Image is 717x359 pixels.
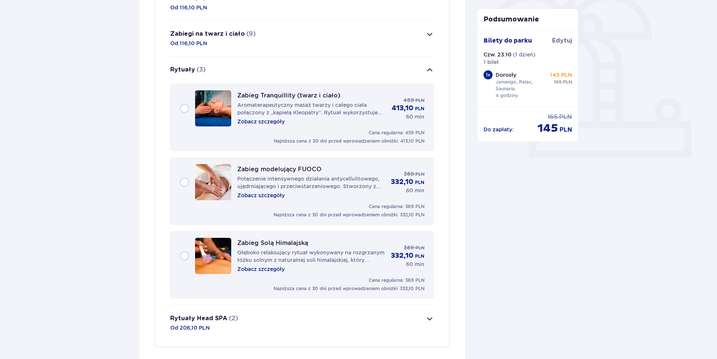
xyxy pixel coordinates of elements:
p: Rytuały Head SPA [170,314,227,322]
p: Najniższa cena z 30 dni przed wprowadzeniem obniżki: 332,10 PLN [273,211,424,218]
p: Zobacz szczegóły [237,192,285,199]
p: 60 min [406,260,424,268]
p: Jamango, Relax, Saunaria [496,79,548,92]
span: Edytuj [552,37,572,45]
button: Rytuały Head SPA(2)Od 206,10 PLN [170,305,434,341]
p: Od 116,10 PLN [170,40,207,47]
div: Rytuały(3) [170,84,434,299]
img: 68e4ed8aaceb4243116874.jpg [195,90,231,126]
p: Od 116,10 PLN [170,4,207,11]
p: Cena regularna: 459 PLN [369,129,424,136]
p: 332,10 [391,251,413,260]
span: 165 [548,113,558,121]
p: Zobacz szczegóły [237,118,285,125]
p: 369 [404,244,414,251]
button: Zabiegi na twarz i ciało(9)Od 116,10 PLN [170,21,434,56]
p: 413,10 [392,104,413,113]
p: (9) [246,30,256,38]
span: PLN [415,97,424,104]
span: PLN [415,245,424,251]
p: 332,10 [391,178,413,187]
img: 68e4ed89c04ed631723256.jpg [195,238,231,274]
p: (2) [229,314,238,322]
p: Podsumowanie [477,15,578,24]
p: Aromaterapeutyczny masaż twarzy i całego ciała połączony z „kąpielą Kleopatry”. Rytuał wykorzystu... [237,101,386,116]
span: PLN [560,126,572,134]
p: Czw. 23.10 [484,51,511,58]
p: 4 godziny [496,92,518,99]
p: Cena regularna: 369 PLN [369,277,424,284]
p: Zabieg modelujący FUOCO [237,166,322,173]
img: 68e4ed8a410ce542335941.jpg [195,164,231,200]
p: Głęboko relaksujący rytuał wykonywany na rozgrzanym łóżku solnym z naturalnej soli himalajskiej, ... [237,249,385,264]
p: 60 min [406,113,424,120]
p: Bilety do parku [484,37,532,45]
p: PLN [415,253,424,260]
span: 145 [537,121,558,135]
p: Najniższa cena z 30 dni przed wprowadzeniem obniżki: 413,10 PLN [274,138,424,145]
p: ( 1 dzień ) [513,51,535,58]
p: Zabieg Tranquillity (twarz i ciało) [237,92,340,99]
p: (3) [197,65,206,74]
p: 145 PLN [550,71,572,79]
p: Połączenie intensywnego działania antycellulitowego, ujędrniającego i przeciwstarzeniowego. Stwor... [237,175,385,190]
p: Cena regularna: 369 PLN [369,203,424,210]
button: Rytuały(3) [170,56,434,84]
p: 369 [404,170,414,178]
div: 1 x [484,70,493,79]
p: 60 min [406,187,424,194]
p: Zabiegi na twarz i ciało [170,30,245,38]
p: Zabieg Solą Himalajską [237,239,308,246]
span: PLN [559,113,572,121]
span: PLN [563,79,572,85]
p: Do zapłaty : [484,126,514,133]
p: Zobacz szczegóły [237,265,285,273]
p: PLN [415,179,424,186]
p: Dorosły [496,71,516,79]
p: Od 206,10 PLN [170,324,210,332]
span: PLN [415,171,424,178]
p: 459 [403,96,414,104]
p: 1 bilet [484,58,499,66]
p: Najniższa cena z 30 dni przed wprowadzeniem obniżki: 332,10 PLN [273,285,424,292]
p: PLN [415,105,424,112]
span: 165 [554,79,561,85]
p: Rytuały [170,65,195,74]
